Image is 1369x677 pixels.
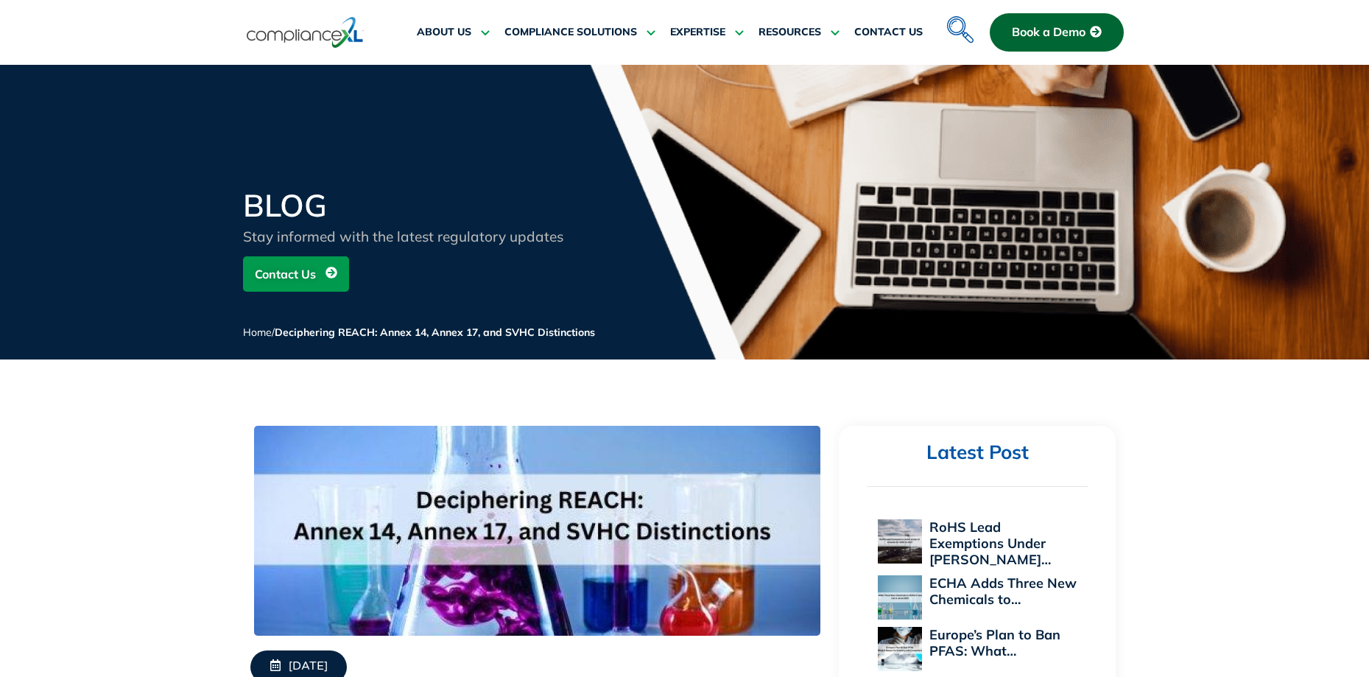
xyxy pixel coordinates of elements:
a: ABOUT US [417,15,490,50]
span: Contact Us [255,260,316,288]
span: Deciphering REACH: Annex 14, Annex 17, and SVHC Distinctions [275,326,595,339]
a: ECHA Adds Three New Chemicals to… [929,575,1077,608]
a: Contact Us [243,256,349,292]
span: CONTACT US [854,26,923,39]
span: Book a Demo [1012,26,1085,39]
img: RoHS Lead Exemptions Under Annex III A Guide for 2025 to 2027 [878,519,922,564]
a: CONTACT US [854,15,923,50]
a: COMPLIANCE SOLUTIONS [504,15,655,50]
a: EXPERTISE [670,15,744,50]
span: RESOURCES [759,26,821,39]
span: COMPLIANCE SOLUTIONS [504,26,637,39]
span: / [243,326,595,339]
span: EXPERTISE [670,26,725,39]
img: ECHA Adds Three New Chemicals to REACH Candidate List in June 2025 [878,575,922,620]
a: Book a Demo [990,13,1124,52]
a: Europe’s Plan to Ban PFAS: What… [929,626,1060,659]
a: Home [243,326,272,339]
h2: BLOG [243,190,596,221]
h2: Latest Post [867,441,1088,465]
span: Stay informed with the latest regulatory updates [243,228,563,245]
span: ABOUT US [417,26,471,39]
img: Deciphering-REACH_-Annex-14-Annex-17-and-SVHC-Distinctions-563×400 [254,426,820,636]
span: [DATE] [289,659,328,675]
a: navsearch-button [943,7,973,37]
img: logo-one.svg [247,15,364,49]
a: RoHS Lead Exemptions Under [PERSON_NAME]… [929,519,1051,568]
img: Europe’s Plan to Ban PFAS: What It Means for Industry and Consumers [878,627,922,671]
a: RESOURCES [759,15,840,50]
